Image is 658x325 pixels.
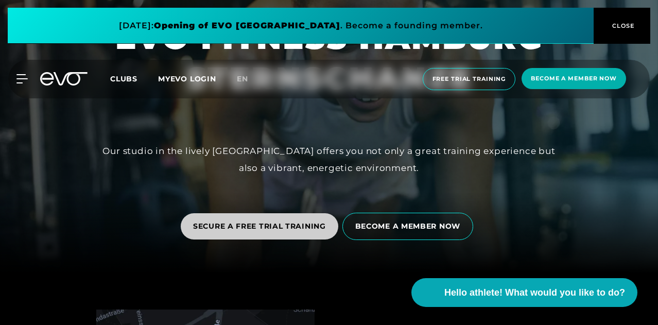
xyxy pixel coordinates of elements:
a: SECURE A FREE TRIAL TRAINING [181,206,342,247]
font: Our studio in the lively [GEOGRAPHIC_DATA] offers you not only a great training experience but al... [102,146,555,173]
a: Free trial training [420,68,519,90]
a: BECOME A MEMBER NOW [342,205,477,248]
font: BECOME A MEMBER NOW [355,221,460,231]
a: en [237,73,261,85]
font: Clubs [110,74,137,83]
font: Hello athlete! What would you like to do? [444,287,625,298]
button: Hello athlete! What would you like to do? [411,278,637,307]
font: Become a member now [531,75,617,82]
a: Become a member now [518,68,629,90]
a: Clubs [110,74,158,83]
font: SECURE A FREE TRIAL TRAINING [193,221,326,231]
button: CLOSE [594,8,650,44]
font: en [237,74,248,83]
font: Free trial training [432,75,506,82]
font: CLOSE [612,22,635,29]
a: MYEVO LOGIN [158,74,216,83]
